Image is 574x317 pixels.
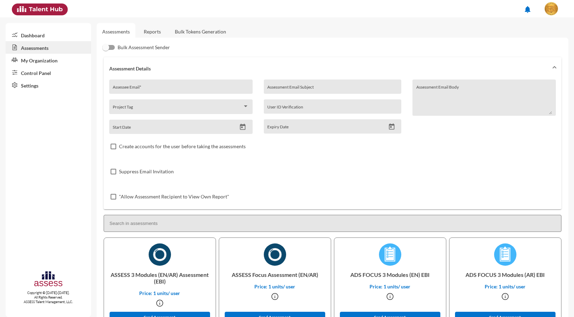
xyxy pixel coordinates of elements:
[104,215,561,232] input: Search in assessments
[6,41,91,54] a: Assessments
[119,193,229,201] span: "Allow Assessment Recipient to View Own Report"
[138,23,166,40] a: Reports
[110,290,210,296] p: Price: 1 units/ user
[6,29,91,41] a: Dashboard
[110,266,210,290] p: ASSESS 3 Modules (EN/AR) Assessment (EBI)
[455,266,556,284] p: ADS FOCUS 3 Modules (AR) EBI
[119,167,174,176] span: Suppress Email Invitation
[225,284,325,289] p: Price: 1 units/ user
[118,43,170,52] span: Bulk Assessment Sender
[237,123,249,131] button: Open calendar
[340,284,440,289] p: Price: 1 units/ user
[225,266,325,284] p: ASSESS Focus Assessment (EN/AR)
[109,66,547,71] mat-panel-title: Assessment Details
[6,290,91,304] p: Copyright © [DATE]-[DATE]. All Rights Reserved. ASSESS Talent Management, LLC.
[119,142,246,151] span: Create accounts for the user before taking the assessments
[340,266,440,284] p: ADS FOCUS 3 Modules (EN) EBI
[6,54,91,66] a: My Organization
[33,270,64,289] img: assesscompany-logo.png
[386,123,398,130] button: Open calendar
[6,79,91,91] a: Settings
[6,66,91,79] a: Control Panel
[169,23,232,40] a: Bulk Tokens Generation
[102,29,130,35] a: Assessments
[104,57,561,80] mat-expansion-panel-header: Assessment Details
[455,284,556,289] p: Price: 1 units/ user
[104,80,561,209] div: Assessment Details
[523,5,532,14] mat-icon: notifications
